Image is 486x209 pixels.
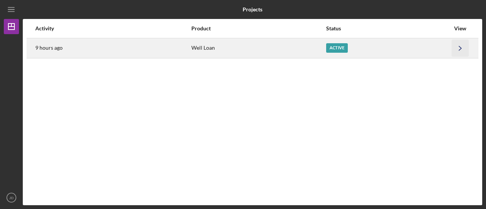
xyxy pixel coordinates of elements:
[451,25,470,31] div: View
[191,39,325,58] div: Well Loan
[326,25,450,31] div: Status
[35,45,63,51] time: 2025-09-15 14:21
[35,25,191,31] div: Activity
[9,196,14,200] text: JD
[4,190,19,205] button: JD
[191,25,325,31] div: Product
[243,6,262,13] b: Projects
[326,43,348,53] div: Active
